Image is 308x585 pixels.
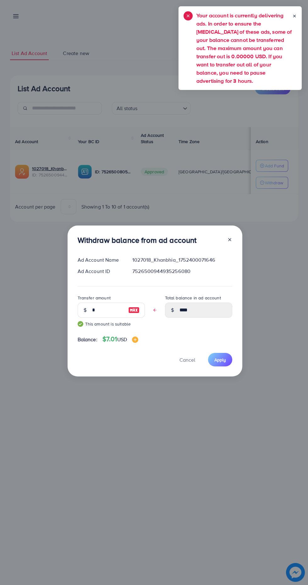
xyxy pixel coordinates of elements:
div: Ad Account Name [73,256,128,264]
div: 7526500944935256080 [127,268,237,275]
span: USD [117,336,127,343]
img: image [132,337,138,343]
span: Balance: [78,336,97,343]
h3: Withdraw balance from ad account [78,236,197,245]
span: Apply [214,357,226,363]
label: Transfer amount [78,295,111,301]
span: Cancel [179,356,195,363]
div: Ad Account ID [73,268,128,275]
img: guide [78,321,83,327]
div: 1027018_Khanbhia_1752400071646 [127,256,237,264]
h4: $7.01 [102,335,138,343]
h5: Your account is currently delivering ads. In order to ensure the [MEDICAL_DATA] of these ads, som... [196,11,292,85]
button: Cancel [172,353,203,366]
img: image [128,306,140,314]
small: This amount is suitable [78,321,145,327]
button: Apply [208,353,232,366]
label: Total balance in ad account [165,295,221,301]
